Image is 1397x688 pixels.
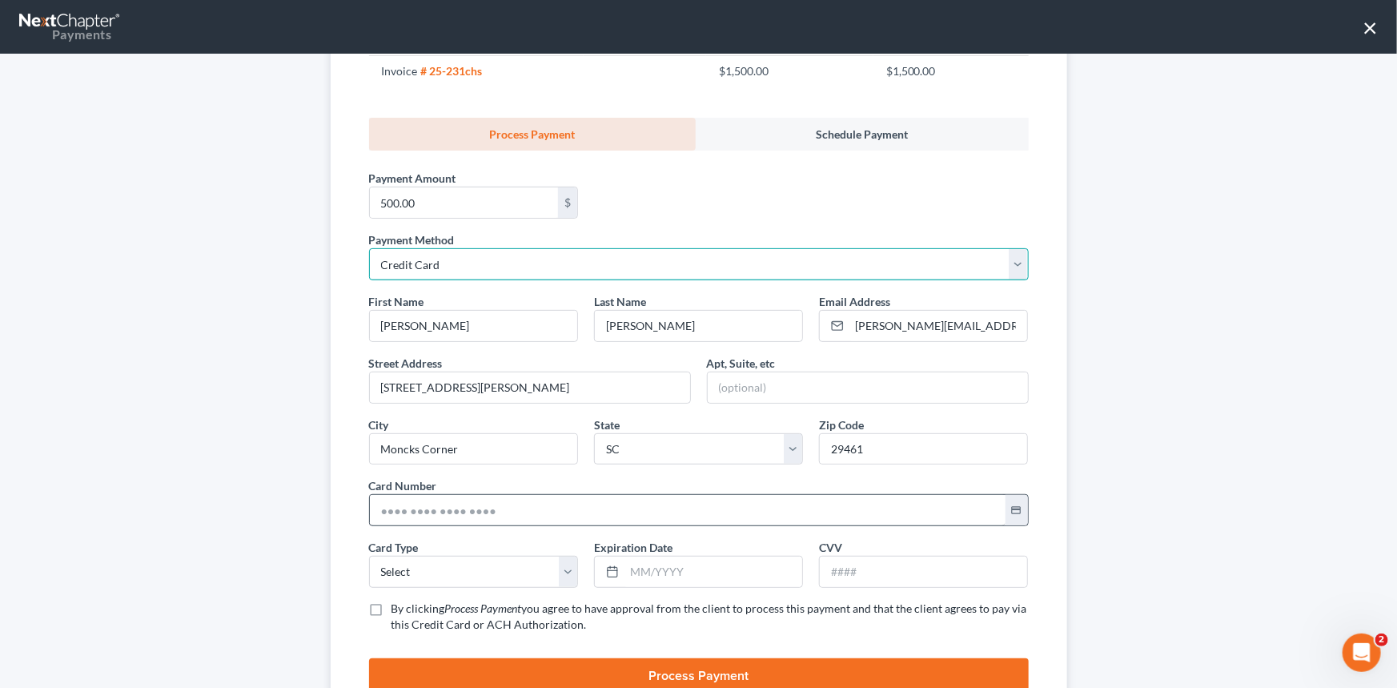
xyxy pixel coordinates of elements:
span: Card Number [369,479,437,493]
span: Last Name [594,295,646,308]
input: 0.00 [370,187,558,218]
input: #### [820,557,1027,587]
div: Payments [19,26,111,43]
input: -- [370,311,577,341]
td: $1,500.00 [706,55,873,86]
input: (optional) [708,372,1028,403]
i: Process Payment [445,601,522,615]
span: 2 [1375,634,1388,646]
input: Enter address... [370,372,690,403]
input: ●●●● ●●●● ●●●● ●●●● [370,495,1006,525]
span: City [369,418,389,432]
i: credit_card [1011,505,1022,516]
a: Payments [19,8,122,46]
span: Apt, Suite, etc [707,356,776,370]
input: MM/YYYY [624,557,802,587]
span: you agree to have approval from the client to process this payment and that the client agrees to ... [391,601,1027,631]
span: Expiration Date [594,541,672,554]
input: XXXXX [820,434,1027,465]
span: Street Address [369,356,443,370]
strong: # 25-231chs [421,64,483,78]
span: Invoice [382,64,418,78]
span: Payment Method [369,233,455,247]
input: Enter email... [849,311,1027,341]
button: × [1363,14,1378,40]
span: Email Address [819,295,890,308]
a: Process Payment [369,118,696,151]
span: Payment Amount [369,171,456,185]
span: Zip Code [819,418,864,432]
a: Schedule Payment [696,118,1029,151]
input: Enter city... [370,434,577,465]
span: By clicking [391,601,445,615]
span: State [594,418,620,432]
span: First Name [369,295,424,308]
input: -- [595,311,802,341]
span: CVV [819,541,842,554]
td: $1,500.00 [873,55,1029,86]
span: Card Type [369,541,419,554]
iframe: Intercom live chat [1343,634,1381,672]
div: $ [558,187,577,218]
